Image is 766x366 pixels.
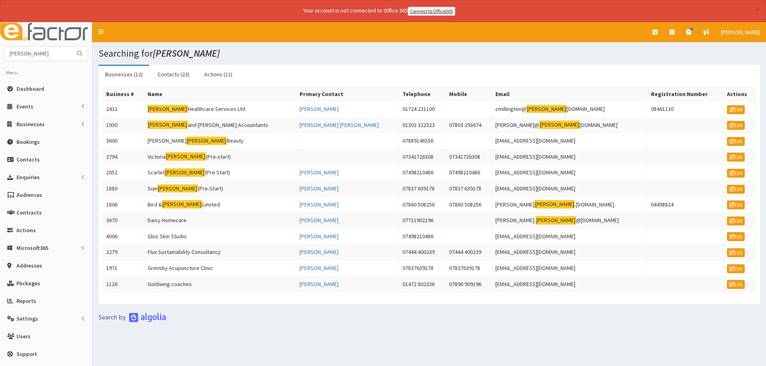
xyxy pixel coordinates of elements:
span: Dashboard [16,85,44,92]
mark: [PERSON_NAME] [148,105,188,113]
td: 07837639178 [446,260,492,276]
span: Support [16,350,37,358]
span: Addresses [16,262,42,269]
td: Sian (Pre-Start) [144,181,296,197]
td: cmillington@ [DOMAIN_NAME] [492,101,648,117]
span: Microsoft365 [16,244,48,251]
th: Telephone [399,86,446,101]
td: 07896 909196 [446,276,492,292]
a: Edit [727,153,745,162]
td: 1880 [103,181,144,197]
td: 01302 322323 [399,117,446,133]
td: Scarlet (Pre Start) [144,165,296,181]
a: Edit [727,232,745,241]
mark: [PERSON_NAME] [148,121,188,129]
span: Businesses [16,121,45,128]
mark: [PERSON_NAME] [534,200,575,209]
h1: Searching for [99,48,760,59]
span: Contracts [16,209,42,216]
th: Name [144,86,296,101]
td: Glos Skin Studio [144,229,296,245]
a: [PERSON_NAME] [PERSON_NAME] [300,121,379,129]
td: 07341726308 [399,149,446,165]
td: 07837 639178 [399,181,446,197]
td: [EMAIL_ADDRESS][DOMAIN_NAME] [492,260,648,276]
a: Edit [727,248,745,257]
span: Audiences [16,191,42,198]
td: 1930 [103,117,144,133]
mark: [PERSON_NAME] [166,152,206,161]
td: [EMAIL_ADDRESS][DOMAIN_NAME] [492,149,648,165]
a: Edit [727,200,745,209]
td: 07837639178 [399,260,446,276]
a: Edit [727,137,745,146]
td: Goldwing coaches [144,276,296,292]
a: Businesses (12) [99,66,149,83]
mark: [PERSON_NAME] [165,168,205,177]
a: [PERSON_NAME] [300,233,339,240]
td: 2794 [103,149,144,165]
a: [PERSON_NAME] [300,217,339,224]
div: Your account is not connected to Office 365 [144,6,614,16]
td: Victoria (Pre-start) [144,149,296,165]
td: 3600 [103,133,144,149]
td: [EMAIL_ADDRESS][DOMAIN_NAME] [492,245,648,261]
td: 07498210486 [446,165,492,181]
a: Edit [727,169,745,178]
a: Edit [727,185,745,194]
a: [PERSON_NAME] [300,280,339,288]
span: Users [16,333,31,340]
td: 04498824 [648,197,724,213]
img: search-by-algolia-light-background.png [99,313,166,322]
a: [PERSON_NAME] [300,185,339,192]
td: [PERSON_NAME] Beauty [144,133,296,149]
td: 2279 [103,245,144,261]
td: 07498210486 [399,229,446,245]
td: 07860 508256 [399,197,446,213]
a: Actions (11) [198,66,239,83]
td: 3670 [103,213,144,229]
a: Connect to Office365 [408,7,455,16]
td: 07498210486 [399,165,446,181]
td: 07444 400239 [446,245,492,261]
span: Enquiries [16,174,40,181]
input: Search... [4,47,72,61]
td: 08461130 [648,101,724,117]
a: [PERSON_NAME] [300,201,339,208]
td: 1971 [103,260,144,276]
td: 01724 231100 [399,101,446,117]
td: Bird & Limited [144,197,296,213]
td: 2432 [103,101,144,117]
a: Edit [727,121,745,130]
a: [PERSON_NAME] [300,105,339,112]
a: Edit [727,105,745,114]
td: 07444 400239 [399,245,446,261]
td: 07803 293674 [446,117,492,133]
span: [PERSON_NAME] [721,29,760,36]
span: Packages [16,280,40,287]
span: Reports [16,297,36,305]
td: [EMAIL_ADDRESS][DOMAIN_NAME] [492,181,648,197]
td: 01472 802336 [399,276,446,292]
td: 4006 [103,229,144,245]
a: [PERSON_NAME] [300,248,339,256]
a: [PERSON_NAME] [300,169,339,176]
td: [PERSON_NAME]. @[DOMAIN_NAME] [492,213,648,229]
td: [EMAIL_ADDRESS][DOMAIN_NAME] [492,229,648,245]
mark: [PERSON_NAME] [526,105,567,113]
th: Business # [103,86,144,101]
mark: [PERSON_NAME] [158,184,198,193]
td: Grimsby Acupuncture Clinic [144,260,296,276]
td: 07889146556 [399,133,446,149]
mark: [PERSON_NAME] [536,216,576,225]
a: Edit [727,264,745,273]
a: Contacts (23) [151,66,196,83]
td: Healthcare Services Ltd [144,101,296,117]
a: Edit [727,280,745,289]
td: 07837 639178 [446,181,492,197]
td: 1806 [103,197,144,213]
mark: [PERSON_NAME] [539,121,579,129]
td: Flux Sustainability Consultancy [144,245,296,261]
a: [PERSON_NAME] [715,22,766,42]
td: 07711902196 [399,213,446,229]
